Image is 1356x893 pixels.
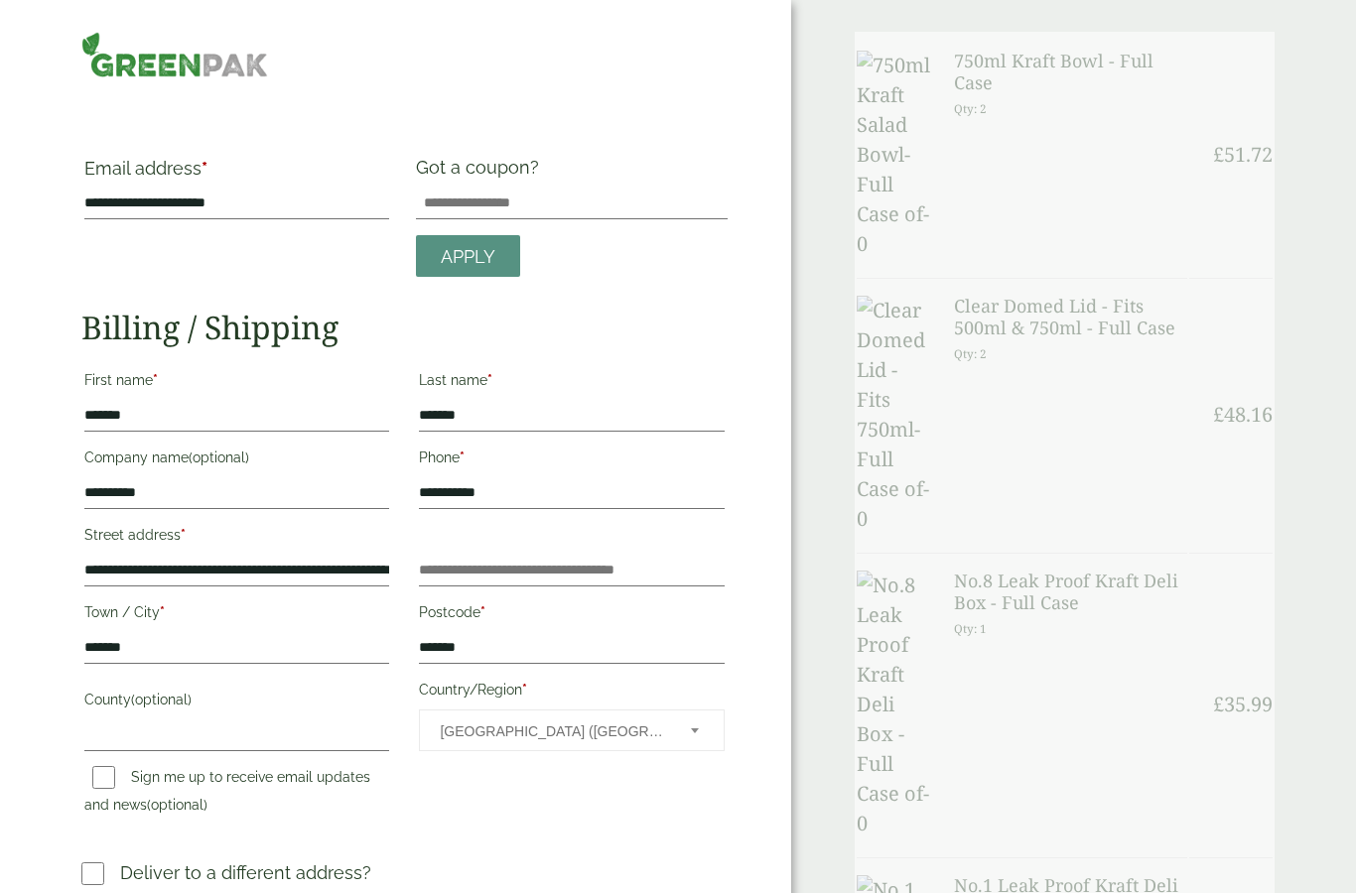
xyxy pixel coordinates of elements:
a: Apply [416,235,520,278]
label: First name [84,366,389,400]
span: (optional) [131,692,192,707]
input: Sign me up to receive email updates and news(optional) [92,766,115,789]
label: County [84,686,389,719]
abbr: required [480,604,485,620]
label: Country/Region [419,676,724,709]
img: GreenPak Supplies [81,32,268,77]
label: Town / City [84,598,389,632]
label: Sign me up to receive email updates and news [84,769,370,819]
label: Phone [419,444,724,477]
abbr: required [153,372,158,388]
abbr: required [202,158,207,179]
p: Deliver to a different address? [120,859,371,886]
span: Apply [441,246,495,268]
label: Company name [84,444,389,477]
h2: Billing / Shipping [81,309,728,346]
label: Last name [419,366,724,400]
abbr: required [487,372,492,388]
span: United Kingdom (UK) [440,710,663,752]
abbr: required [460,449,465,465]
label: Postcode [419,598,724,632]
abbr: required [181,527,186,543]
span: Country/Region [419,709,724,751]
label: Got a coupon? [416,157,547,188]
abbr: required [522,682,527,698]
label: Email address [84,160,389,188]
span: (optional) [147,797,207,813]
span: (optional) [189,449,249,465]
abbr: required [160,604,165,620]
label: Street address [84,521,389,555]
